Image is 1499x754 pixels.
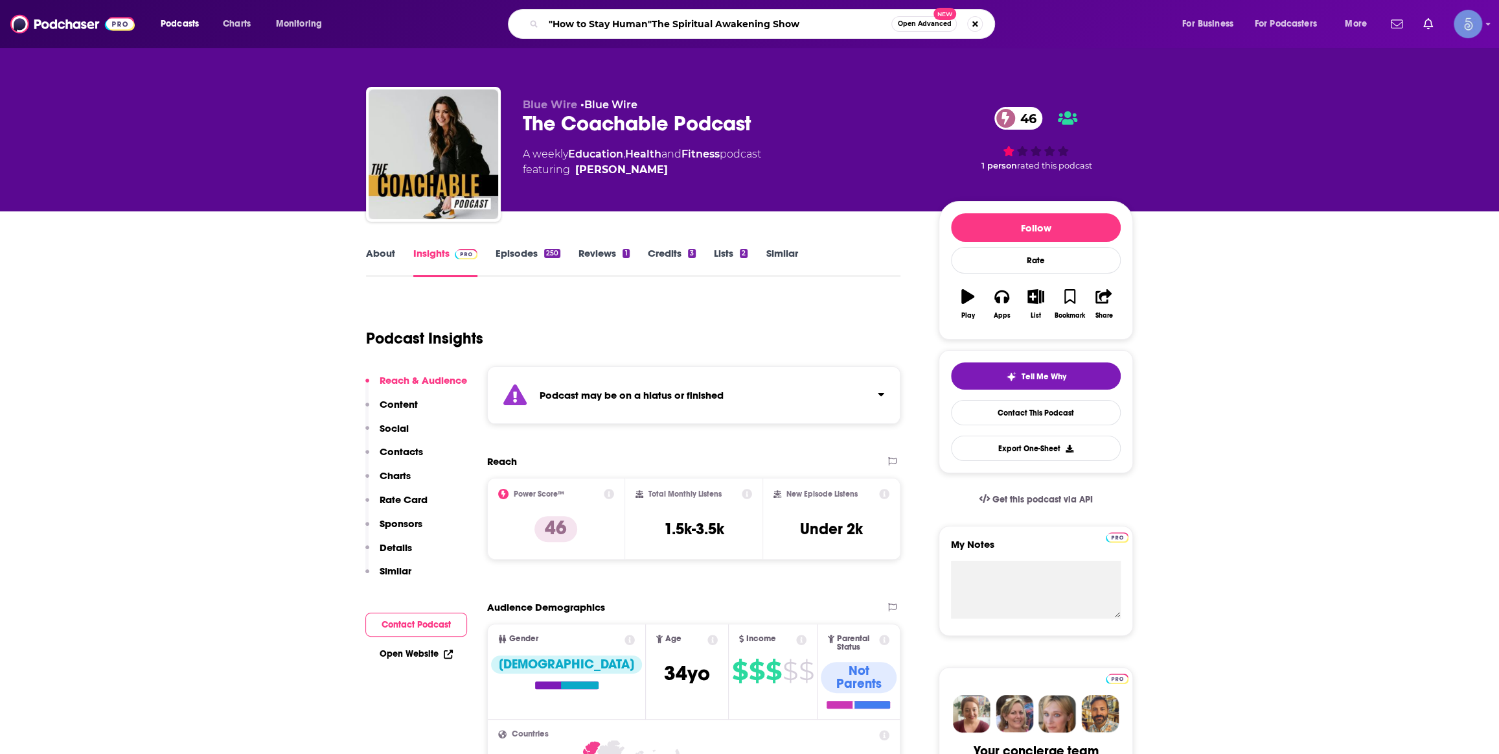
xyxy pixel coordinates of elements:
button: Details [365,541,412,565]
div: A weekly podcast [523,147,761,178]
span: Income [746,635,776,643]
button: Contacts [365,445,423,469]
div: Not Parents [821,662,897,693]
div: Rate [951,247,1121,274]
button: Follow [951,213,1121,242]
a: Reviews1 [578,247,629,277]
div: 2 [740,249,748,258]
p: Details [380,541,412,554]
div: Share [1095,312,1112,320]
img: Jules Profile [1038,695,1076,733]
p: Social [380,422,409,434]
span: featuring [523,162,761,178]
div: List [1031,312,1041,320]
button: Share [1087,281,1121,327]
a: Episodes250 [496,247,560,277]
span: $ [749,661,764,681]
img: Sydney Profile [953,695,990,733]
div: [DEMOGRAPHIC_DATA] [491,655,642,674]
img: tell me why sparkle [1006,371,1016,382]
span: 46 [1007,107,1043,130]
button: open menu [1246,14,1336,34]
button: open menu [1173,14,1250,34]
button: Similar [365,565,411,589]
a: Tori Gordon [575,162,668,178]
h1: Podcast Insights [366,329,483,348]
p: Contacts [380,445,423,458]
input: Search podcasts, credits, & more... [544,14,891,34]
strong: Podcast may be on a hiatus or finished [540,389,724,401]
a: Get this podcast via API [968,484,1103,515]
button: open menu [267,14,339,34]
p: Reach & Audience [380,374,467,386]
span: $ [766,661,781,681]
button: Bookmark [1053,281,1086,327]
span: Countries [512,730,549,738]
a: Lists2 [714,247,748,277]
a: Show notifications dropdown [1386,13,1408,35]
a: InsightsPodchaser Pro [413,247,477,277]
a: Contact This Podcast [951,400,1121,425]
div: Bookmark [1055,312,1085,320]
span: Podcasts [161,15,199,33]
span: Age [665,635,681,643]
button: tell me why sparkleTell Me Why [951,362,1121,390]
h2: Audience Demographics [487,601,605,613]
label: My Notes [951,538,1121,561]
div: Play [961,312,975,320]
button: open menu [152,14,216,34]
div: Apps [994,312,1011,320]
a: Similar [766,247,797,277]
p: Sponsors [380,517,422,530]
a: Pro website [1106,530,1128,543]
button: Charts [365,469,411,493]
button: Social [365,422,409,446]
img: Podchaser Pro [455,249,477,259]
button: Contact Podcast [365,613,467,637]
span: 1 person [981,161,1017,171]
span: Logged in as Spiral5-G1 [1454,10,1482,38]
button: Open AdvancedNew [891,16,957,32]
a: 46 [994,107,1043,130]
h2: Power Score™ [514,489,564,499]
span: $ [783,661,797,681]
button: open menu [1336,14,1383,34]
a: Charts [214,14,258,34]
span: Tell Me Why [1022,371,1066,382]
button: List [1019,281,1053,327]
span: Charts [223,15,251,33]
a: Blue Wire [584,99,637,111]
p: Content [380,398,418,410]
a: About [366,247,395,277]
h3: 1.5k-3.5k [663,519,724,539]
p: Similar [380,565,411,577]
a: Credits3 [648,247,696,277]
span: More [1345,15,1367,33]
span: Open Advanced [897,21,951,27]
a: Podchaser - Follow, Share and Rate Podcasts [10,12,135,36]
span: For Business [1182,15,1233,33]
img: The Coachable Podcast [369,89,498,219]
span: For Podcasters [1255,15,1317,33]
button: Reach & Audience [365,374,467,398]
a: Health [625,148,661,160]
img: Barbara Profile [996,695,1033,733]
p: Rate Card [380,493,428,506]
img: Podchaser Pro [1106,674,1128,684]
div: 46 1 personrated this podcast [939,99,1133,179]
span: Blue Wire [523,99,577,111]
a: Fitness [681,148,720,160]
button: Content [365,398,418,422]
button: Export One-Sheet [951,436,1121,461]
h2: New Episode Listens [786,489,858,499]
div: 3 [688,249,696,258]
img: Podchaser Pro [1106,532,1128,543]
span: Get this podcast via API [992,494,1093,505]
h3: Under 2k [800,519,863,539]
h2: Reach [487,455,517,467]
a: Open Website [380,648,453,659]
button: Show profile menu [1454,10,1482,38]
section: Click to expand status details [487,366,900,424]
div: Search podcasts, credits, & more... [520,9,1007,39]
